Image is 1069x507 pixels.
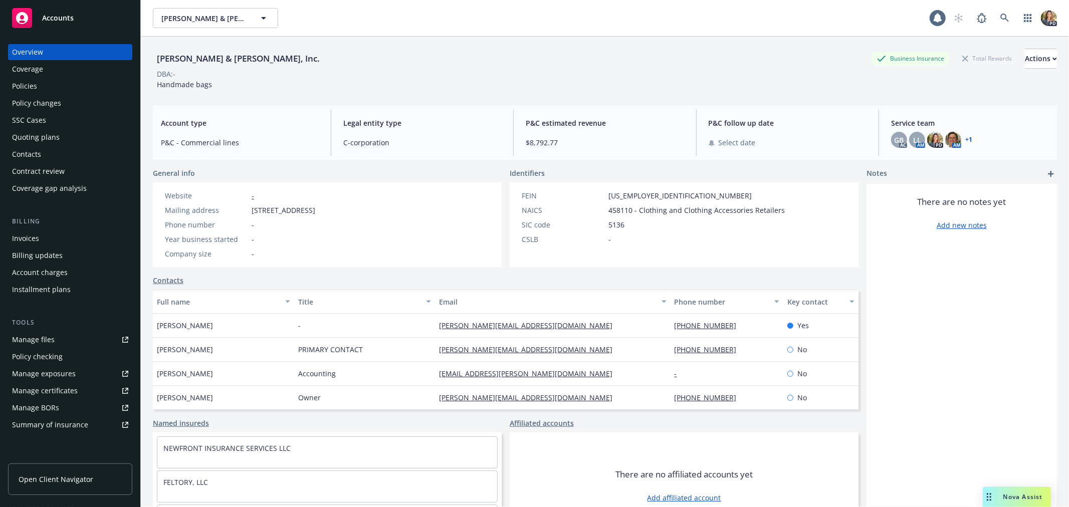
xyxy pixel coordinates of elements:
[252,219,254,230] span: -
[648,492,721,503] a: Add affiliated account
[522,219,604,230] div: SIC code
[298,344,363,355] span: PRIMARY CONTACT
[298,392,321,403] span: Owner
[157,80,212,89] span: Handmade bags
[608,205,785,215] span: 458110 - Clothing and Clothing Accessories Retailers
[8,4,132,32] a: Accounts
[522,205,604,215] div: NAICS
[12,400,59,416] div: Manage BORs
[157,344,213,355] span: [PERSON_NAME]
[12,230,39,246] div: Invoices
[8,265,132,281] a: Account charges
[8,383,132,399] a: Manage certificates
[157,297,279,307] div: Full name
[510,418,574,428] a: Affiliated accounts
[965,137,972,143] a: +1
[8,129,132,145] a: Quoting plans
[872,52,949,65] div: Business Insurance
[510,168,545,178] span: Identifiers
[12,163,65,179] div: Contract review
[12,129,60,145] div: Quoting plans
[8,95,132,111] a: Policy changes
[608,219,624,230] span: 5136
[8,163,132,179] a: Contract review
[783,290,859,314] button: Key contact
[522,190,604,201] div: FEIN
[522,234,604,244] div: CSLB
[608,190,752,201] span: [US_EMPLOYER_IDENTIFICATION_NUMBER]
[608,234,611,244] span: -
[1018,8,1038,28] a: Switch app
[8,216,132,226] div: Billing
[526,118,684,128] span: P&C estimated revenue
[439,369,620,378] a: [EMAIL_ADDRESS][PERSON_NAME][DOMAIN_NAME]
[12,282,71,298] div: Installment plans
[165,248,248,259] div: Company size
[12,383,78,399] div: Manage certificates
[157,320,213,331] span: [PERSON_NAME]
[161,118,319,128] span: Account type
[797,320,809,331] span: Yes
[1041,10,1057,26] img: photo
[343,118,501,128] span: Legal entity type
[439,393,620,402] a: [PERSON_NAME][EMAIL_ADDRESS][DOMAIN_NAME]
[439,321,620,330] a: [PERSON_NAME][EMAIL_ADDRESS][DOMAIN_NAME]
[675,321,745,330] a: [PHONE_NUMBER]
[153,418,209,428] a: Named insureds
[294,290,436,314] button: Title
[12,95,61,111] div: Policy changes
[8,146,132,162] a: Contacts
[12,366,76,382] div: Manage exposures
[797,344,807,355] span: No
[252,248,254,259] span: -
[42,14,74,22] span: Accounts
[8,366,132,382] a: Manage exposures
[8,318,132,328] div: Tools
[913,135,921,145] span: LL
[972,8,992,28] a: Report a Bug
[252,205,315,215] span: [STREET_ADDRESS]
[161,13,248,24] span: [PERSON_NAME] & [PERSON_NAME], Inc.
[153,8,278,28] button: [PERSON_NAME] & [PERSON_NAME], Inc.
[153,290,294,314] button: Full name
[675,369,685,378] a: -
[12,349,63,365] div: Policy checking
[8,247,132,264] a: Billing updates
[1045,168,1057,180] a: add
[526,137,684,148] span: $8,792.77
[12,180,87,196] div: Coverage gap analysis
[8,230,132,246] a: Invoices
[797,392,807,403] span: No
[19,474,93,484] span: Open Client Navigator
[12,61,43,77] div: Coverage
[157,69,175,79] div: DBA: -
[165,234,248,244] div: Year business started
[12,265,68,281] div: Account charges
[12,417,88,433] div: Summary of insurance
[12,332,55,348] div: Manage files
[675,393,745,402] a: [PHONE_NUMBER]
[8,332,132,348] a: Manage files
[8,417,132,433] a: Summary of insurance
[252,234,254,244] span: -
[157,392,213,403] span: [PERSON_NAME]
[787,297,843,307] div: Key contact
[153,168,195,178] span: General info
[161,137,319,148] span: P&C - Commercial lines
[894,135,904,145] span: GB
[671,290,783,314] button: Phone number
[675,345,745,354] a: [PHONE_NUMBER]
[157,368,213,379] span: [PERSON_NAME]
[12,146,41,162] div: Contacts
[153,52,324,65] div: [PERSON_NAME] & [PERSON_NAME], Inc.
[165,219,248,230] div: Phone number
[8,349,132,365] a: Policy checking
[8,282,132,298] a: Installment plans
[12,78,37,94] div: Policies
[957,52,1017,65] div: Total Rewards
[439,345,620,354] a: [PERSON_NAME][EMAIL_ADDRESS][DOMAIN_NAME]
[891,118,1049,128] span: Service team
[949,8,969,28] a: Start snowing
[163,477,208,487] a: FELTORY, LLC
[709,118,867,128] span: P&C follow up date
